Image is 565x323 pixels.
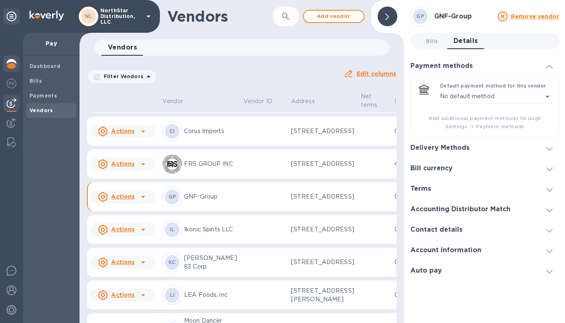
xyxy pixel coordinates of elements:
span: Inbox [394,97,421,106]
b: Vendors [30,107,53,113]
div: Unpin categories [3,8,20,25]
u: Edit columns [357,70,396,77]
h3: Contact details [410,226,462,234]
u: Actions [111,193,134,200]
span: Net terms [361,92,388,109]
p: Net terms [361,92,378,109]
p: NorthStar Distribution, LLC [100,8,141,25]
p: [STREET_ADDRESS] [291,225,354,234]
p: 0 bills [394,258,421,267]
div: Default payment method for this vendorNo default method​Add additional payment methods through Se... [417,83,552,131]
h1: Vendors [167,8,273,25]
img: Logo [30,11,64,20]
u: Actions [111,128,134,134]
p: [PERSON_NAME] 83 Corp [184,254,237,271]
span: Address [291,97,326,106]
b: NL [85,13,93,19]
p: [STREET_ADDRESS][PERSON_NAME] [291,287,354,304]
p: 0 bills [394,127,421,136]
b: CI [169,128,175,134]
p: LEA Foods, inc [184,291,237,299]
span: Vendors [108,42,137,53]
span: Vendor [162,97,194,106]
h3: Terms [410,185,431,193]
p: Corus Imports [184,127,237,136]
span: Vendor ID [244,97,283,106]
p: 0 bills [394,291,421,299]
span: Details [453,35,478,47]
p: 4 bills [394,160,421,168]
u: Actions [111,291,134,298]
h3: Accounting Distributor Match [410,206,510,213]
h3: GNF-Group [434,13,493,20]
p: [STREET_ADDRESS] [291,160,354,168]
p: 0 bills [394,192,421,201]
h3: Payment methods [410,62,473,70]
b: LI [170,292,175,298]
p: Address [291,97,315,106]
p: Vendor [162,97,183,106]
div: No default method [440,90,552,104]
img: Foreign exchange [7,79,16,88]
p: GNF-Group [184,192,237,201]
b: Payments [30,93,57,99]
u: Actions [111,160,134,167]
b: Dashboard [30,63,61,69]
p: [STREET_ADDRESS] [291,127,354,136]
p: Vendor ID [244,97,272,106]
p: Ikonic Spirits LLC [184,225,237,234]
b: KC [169,259,176,265]
p: 0 bills [394,225,421,234]
h3: Bill currency [410,165,453,172]
p: [STREET_ADDRESS] [291,192,354,201]
p: FRS GROUP INC [184,160,237,168]
h3: Account Information [410,246,481,254]
u: Actions [111,226,134,233]
p: [STREET_ADDRESS] [291,258,354,267]
label: Default payment method for this vendor [440,84,546,89]
b: GP [416,13,424,19]
p: Pay [30,39,73,47]
span: Add vendor [310,11,357,21]
b: IL [170,226,175,233]
p: Inbox [394,97,410,106]
h3: Auto pay [410,267,442,275]
span: Add additional payment methods through Settings -> Payment methods [417,114,552,131]
button: Add vendor [303,10,365,23]
b: Bills [30,78,42,84]
p: Filter Vendors [100,73,144,80]
span: Bills [426,37,438,45]
p: No default method [440,92,494,101]
u: Remove vendor [511,13,559,20]
u: Actions [111,259,134,265]
h3: Delivery Methods [410,144,469,152]
b: GP [169,194,176,200]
